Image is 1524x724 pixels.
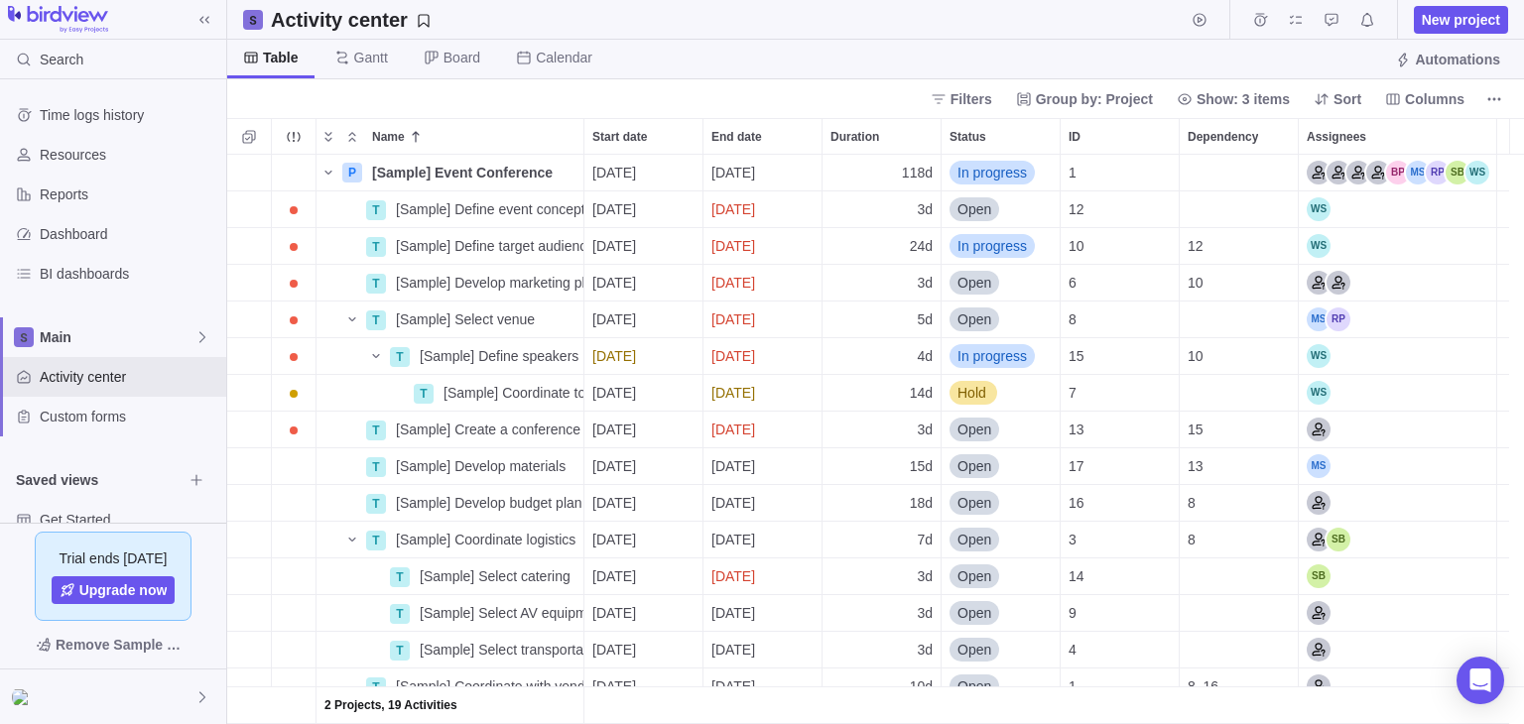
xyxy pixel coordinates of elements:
div: ID [1061,595,1180,632]
div: Dependency [1180,485,1299,522]
div: Name [364,119,583,154]
div: Trouble indication [272,338,317,375]
span: Sort [1306,85,1369,113]
span: In progress [957,163,1027,182]
span: [DATE] [711,163,755,182]
div: End date [703,412,823,448]
span: [DATE] [592,309,636,329]
span: Main [40,327,194,347]
div: 6 [1061,265,1179,301]
div: Status [942,155,1061,191]
div: Trouble indication [272,668,317,705]
div: Start date [584,338,703,375]
div: Status [942,632,1061,668]
div: Trouble indication [272,228,317,265]
div: End date [703,485,823,522]
div: Status [942,228,1061,265]
div: highlight [703,228,822,264]
span: [DATE] [711,346,755,366]
div: [Sample] Define target audience [388,228,583,264]
span: Filters [923,85,1000,113]
span: Get Started [40,510,218,530]
span: In progress [957,346,1027,366]
a: My assignments [1282,15,1310,31]
div: Duration [823,375,942,412]
span: End date [711,127,762,147]
div: Trouble indication [272,191,317,228]
div: Will Salah [1307,234,1331,258]
div: Start date [584,448,703,485]
span: Group by: Project [1036,89,1153,109]
span: More actions [1480,85,1508,113]
div: ID [1061,191,1180,228]
div: highlight [703,338,822,374]
div: Trouble indication [272,595,317,632]
div: Trouble indication [272,265,317,302]
div: T [366,457,386,477]
div: Open [942,191,1060,227]
span: Approval requests [1318,6,1345,34]
div: Trouble indication [272,302,317,338]
span: Calendar [536,48,592,67]
span: Upgrade now [79,580,168,600]
div: Assignees [1299,228,1497,265]
div: Duration [823,595,942,632]
div: Name [317,668,584,705]
div: P [342,163,362,182]
div: ID [1061,265,1180,302]
div: Start date [584,522,703,558]
div: Name [317,522,584,558]
div: End date [703,595,823,632]
div: Open [942,302,1060,337]
div: Duration [823,668,942,705]
div: Name [317,191,584,228]
div: Status [942,668,1061,705]
div: T [390,604,410,624]
div: Trouble indication [272,485,317,522]
div: highlight [584,338,702,374]
span: ID [1069,127,1080,147]
span: My assignments [1282,6,1310,34]
div: Logistics Coordinator [1327,161,1350,184]
span: 3d [917,273,933,293]
div: Start date [584,119,702,154]
div: Start date [584,595,703,632]
span: Expand [317,123,340,151]
span: Time logs history [40,105,218,125]
div: ID [1061,448,1180,485]
div: Assignees [1299,595,1497,632]
div: End date [703,155,823,191]
span: Dependency [1188,127,1258,147]
div: Dependency [1180,155,1299,191]
div: Status [942,302,1061,338]
div: Social Media Coordinator [1327,271,1350,295]
div: Status [942,412,1061,448]
div: In progress [942,338,1060,374]
span: New project [1422,10,1500,30]
span: Show: 3 items [1197,89,1290,109]
span: Collapse [340,123,364,151]
span: Search [40,50,83,69]
span: Start timer [1186,6,1213,34]
div: Status [942,558,1061,595]
div: Dependency [1180,375,1299,412]
div: End date [703,119,822,154]
div: End date [703,228,823,265]
div: End date [703,558,823,595]
div: T [366,494,386,514]
div: Assignees [1299,632,1497,668]
span: Open [957,309,991,329]
div: highlight [703,375,822,411]
span: 10 [1188,273,1204,293]
div: Start date [584,191,703,228]
div: ID [1061,412,1180,448]
div: ID [1061,228,1180,265]
div: Name [317,155,584,191]
div: Dependency [1180,412,1299,448]
div: Duration [823,558,942,595]
span: Open [957,273,991,293]
div: Mark Steinson [1307,307,1331,331]
div: Will Salah [1307,197,1331,221]
span: [DATE] [592,273,636,293]
div: Social Media Coordinator [1366,161,1390,184]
